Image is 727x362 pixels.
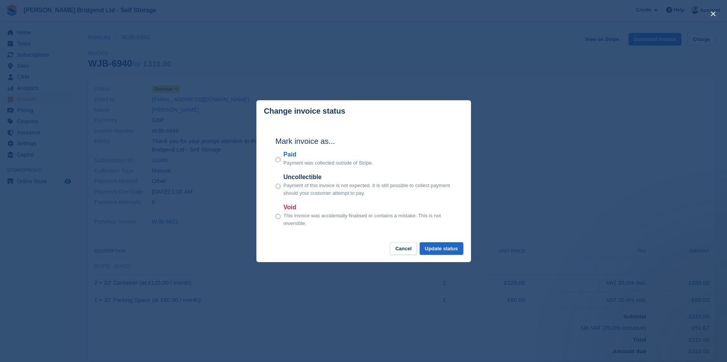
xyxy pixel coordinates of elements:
[390,242,417,255] button: Cancel
[284,203,452,212] label: Void
[276,135,452,147] h2: Mark invoice as...
[284,173,452,182] label: Uncollectible
[707,8,719,20] button: close
[264,107,345,116] p: Change invoice status
[284,212,452,227] p: This invoice was accidentally finalised or contains a mistake. This is not reversible.
[420,242,463,255] button: Update status
[284,182,452,197] p: Payment of this invoice is not expected. It is still possible to collect payment should your cust...
[284,150,373,159] label: Paid
[284,159,373,167] p: Payment was collected outside of Stripe.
